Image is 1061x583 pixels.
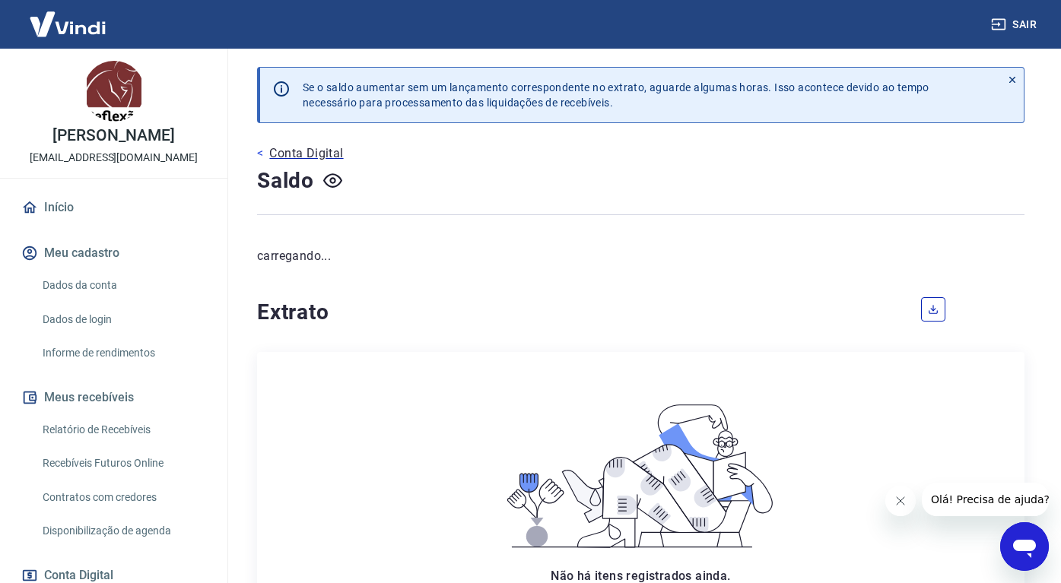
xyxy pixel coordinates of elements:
button: Sair [988,11,1043,39]
a: Relatório de Recebíveis [37,414,209,445]
p: [EMAIL_ADDRESS][DOMAIN_NAME] [30,150,198,166]
iframe: Botão para abrir a janela de mensagens [1000,522,1049,571]
p: [PERSON_NAME] [52,128,174,144]
h4: Saldo [257,166,314,196]
p: Conta Digital [269,144,343,163]
a: Informe de rendimentos [37,337,209,369]
a: Disponibilização de agenda [37,515,209,547]
a: Dados da conta [37,270,209,301]
a: Recebíveis Futuros Online [37,448,209,479]
span: Olá! Precisa de ajuda? [9,11,128,23]
a: Dados de login [37,304,209,335]
h4: Extrato [257,297,903,328]
iframe: Fechar mensagem [885,486,916,516]
iframe: Mensagem da empresa [922,483,1049,516]
button: Meus recebíveis [18,381,209,414]
a: Contratos com credores [37,482,209,513]
button: Meu cadastro [18,236,209,270]
a: Início [18,191,209,224]
img: 85bb115d-4d34-45b9-9a9b-6151e4fa6888.jpeg [84,61,145,122]
p: Se o saldo aumentar sem um lançamento correspondente no extrato, aguarde algumas horas. Isso acon... [303,80,929,110]
p: carregando... [257,247,1024,265]
img: Vindi [18,1,117,47]
p: < [257,144,263,163]
span: Não há itens registrados ainda. [551,569,730,583]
